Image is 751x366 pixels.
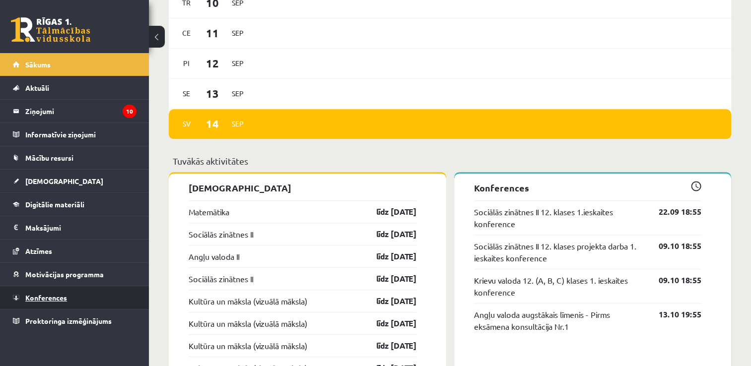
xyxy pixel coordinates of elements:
legend: Ziņojumi [25,100,137,122]
a: Sociālās zinātnes II 12. klases projekta darba 1. ieskaites konference [474,240,644,264]
a: Sākums [13,53,137,76]
span: Se [176,86,197,101]
legend: Informatīvie ziņojumi [25,123,137,146]
a: Ziņojumi10 [13,100,137,122]
a: Kultūra un māksla (vizuālā māksla) [189,340,307,352]
span: 14 [197,116,228,132]
a: līdz [DATE] [359,340,416,352]
a: Konferences [13,286,137,309]
span: Mācību resursi [25,153,73,162]
span: Sep [227,25,248,41]
span: 12 [197,55,228,71]
span: 13 [197,85,228,102]
a: Matemātika [189,206,229,218]
p: Tuvākās aktivitātes [173,154,727,168]
a: līdz [DATE] [359,250,416,262]
a: līdz [DATE] [359,273,416,285]
span: Sākums [25,60,51,69]
a: Digitālie materiāli [13,193,137,216]
p: Konferences [474,181,702,194]
p: [DEMOGRAPHIC_DATA] [189,181,416,194]
a: Maksājumi [13,216,137,239]
span: Ce [176,25,197,41]
span: Aktuāli [25,83,49,92]
a: Atzīmes [13,240,137,262]
a: Kultūra un māksla (vizuālā māksla) [189,317,307,329]
a: līdz [DATE] [359,206,416,218]
a: 09.10 18:55 [644,240,701,252]
a: 13.10 19:55 [644,308,701,320]
a: 22.09 18:55 [644,206,701,218]
span: Atzīmes [25,246,52,255]
span: Digitālie materiāli [25,200,84,209]
a: [DEMOGRAPHIC_DATA] [13,170,137,192]
legend: Maksājumi [25,216,137,239]
i: 10 [123,105,137,118]
a: līdz [DATE] [359,317,416,329]
a: Angļu valoda II [189,250,239,262]
a: Mācību resursi [13,146,137,169]
a: līdz [DATE] [359,295,416,307]
a: līdz [DATE] [359,228,416,240]
span: 11 [197,25,228,41]
a: Sociālās zinātnes II [189,273,253,285]
span: [DEMOGRAPHIC_DATA] [25,177,103,185]
a: Aktuāli [13,76,137,99]
a: Krievu valoda 12. (A, B, C) klases 1. ieskaites konference [474,274,644,298]
a: Rīgas 1. Tālmācības vidusskola [11,17,90,42]
span: Motivācijas programma [25,270,104,279]
a: 09.10 18:55 [644,274,701,286]
a: Sociālās zinātnes II [189,228,253,240]
a: Motivācijas programma [13,263,137,286]
span: Pi [176,56,197,71]
a: Informatīvie ziņojumi [13,123,137,146]
span: Sep [227,86,248,101]
span: Proktoringa izmēģinājums [25,316,112,325]
a: Kultūra un māksla (vizuālā māksla) [189,295,307,307]
span: Sep [227,116,248,131]
a: Sociālās zinātnes II 12. klases 1.ieskaites konference [474,206,644,230]
span: Sep [227,56,248,71]
a: Proktoringa izmēģinājums [13,309,137,332]
a: Angļu valoda augstākais līmenis - Pirms eksāmena konsultācija Nr.1 [474,308,644,332]
span: Sv [176,116,197,131]
span: Konferences [25,293,67,302]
